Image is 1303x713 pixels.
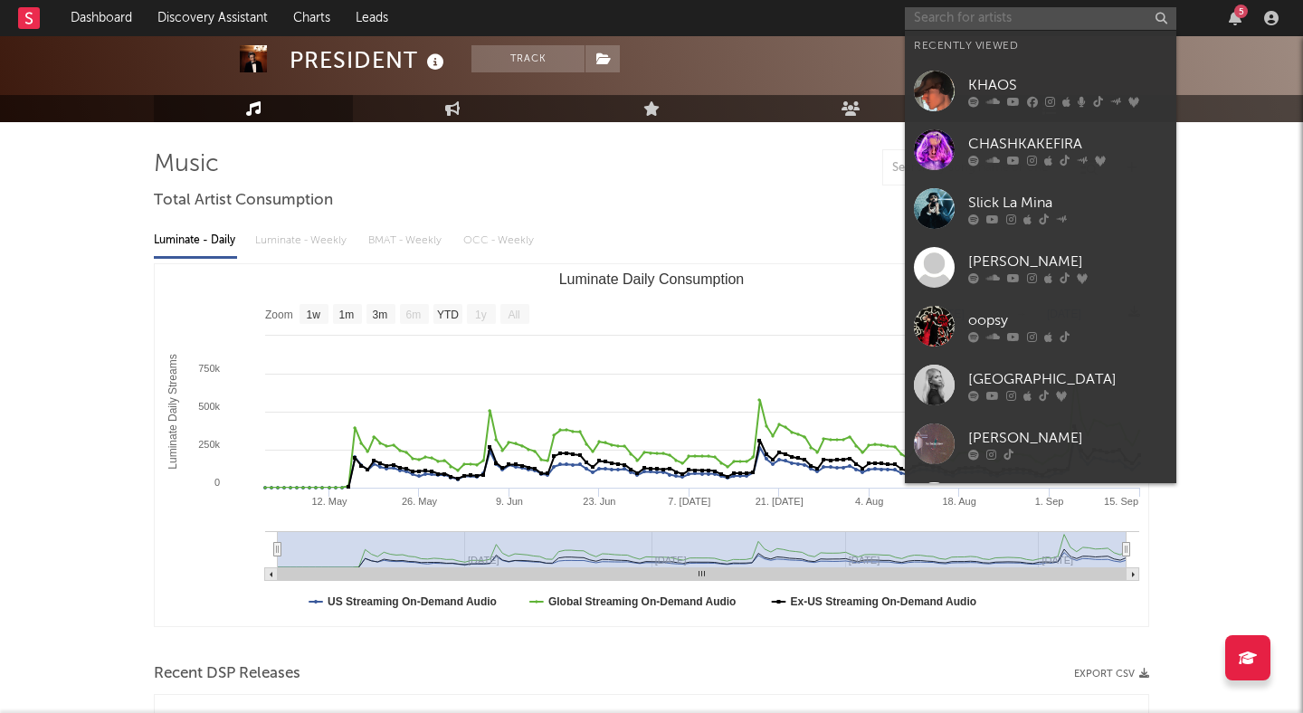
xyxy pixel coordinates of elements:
svg: Luminate Daily Consumption [155,264,1148,626]
text: 0 [214,477,220,488]
text: Luminate Daily Streams [166,354,179,469]
input: Search by song name or URL [883,161,1074,176]
div: CHASHKAKEFIRA [968,133,1167,155]
div: KHAOS [968,74,1167,96]
button: Track [471,45,585,72]
button: 5 [1229,11,1241,25]
div: PRESIDENT [290,45,449,75]
text: Ex-US Streaming On-Demand Audio [791,595,977,608]
text: 21. [DATE] [756,496,804,507]
a: void [905,473,1176,532]
div: [GEOGRAPHIC_DATA] [968,368,1167,390]
div: oopsy [968,309,1167,331]
text: 3m [373,309,388,321]
text: 6m [406,309,422,321]
text: 1. Sep [1035,496,1064,507]
input: Search for artists [905,7,1176,30]
text: 1m [339,309,355,321]
text: 750k [198,363,220,374]
text: 26. May [402,496,438,507]
div: Slick La Mina [968,192,1167,214]
a: CHASHKAKEFIRA [905,120,1176,179]
text: 15. Sep [1104,496,1138,507]
a: [GEOGRAPHIC_DATA] [905,356,1176,414]
text: 1w [307,309,321,321]
span: Recent DSP Releases [154,663,300,685]
text: 1y [475,309,487,321]
a: Slick La Mina [905,179,1176,238]
div: Luminate - Daily [154,225,237,256]
a: oopsy [905,297,1176,356]
text: 23. Jun [583,496,615,507]
text: Zoom [265,309,293,321]
text: Global Streaming On-Demand Audio [548,595,737,608]
span: Total Artist Consumption [154,190,333,212]
text: 18. Aug [942,496,975,507]
text: 9. Jun [496,496,523,507]
a: [PERSON_NAME] [905,238,1176,297]
div: 5 [1234,5,1248,18]
text: Luminate Daily Consumption [559,271,745,287]
text: 7. [DATE] [668,496,710,507]
text: 4. Aug [855,496,883,507]
div: [PERSON_NAME] [968,251,1167,272]
div: [PERSON_NAME] [968,427,1167,449]
text: 12. May [311,496,347,507]
text: All [508,309,519,321]
text: 500k [198,401,220,412]
a: KHAOS [905,62,1176,120]
text: 250k [198,439,220,450]
text: US Streaming On-Demand Audio [328,595,497,608]
button: Export CSV [1074,669,1149,680]
div: Recently Viewed [914,35,1167,57]
a: [PERSON_NAME] [905,414,1176,473]
text: YTD [437,309,459,321]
